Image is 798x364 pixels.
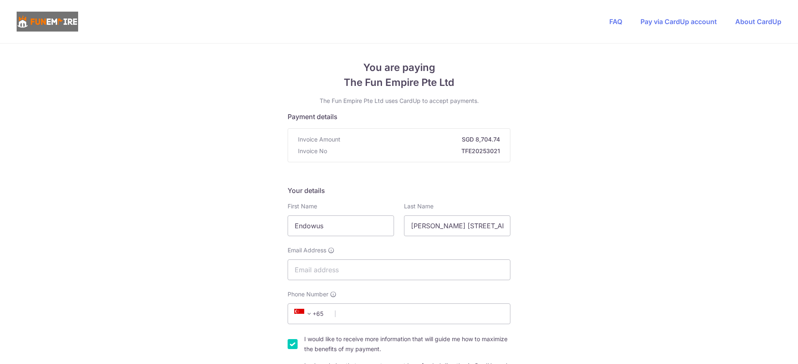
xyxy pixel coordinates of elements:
[292,309,329,319] span: +65
[609,17,622,26] a: FAQ
[298,147,327,155] span: Invoice No
[735,17,781,26] a: About CardUp
[330,147,500,155] strong: TFE20253021
[288,246,326,254] span: Email Address
[288,112,510,122] h5: Payment details
[288,186,510,195] h5: Your details
[288,215,394,236] input: First name
[288,290,328,298] span: Phone Number
[298,135,340,144] span: Invoice Amount
[288,75,510,90] span: The Fun Empire Pte Ltd
[404,215,510,236] input: Last name
[304,334,510,354] label: I would like to receive more information that will guide me how to maximize the benefits of my pa...
[404,202,433,210] label: Last Name
[640,17,717,26] a: Pay via CardUp account
[288,60,510,75] span: You are paying
[344,135,500,144] strong: SGD 8,704.74
[288,97,510,105] p: The Fun Empire Pte Ltd uses CardUp to accept payments.
[288,202,317,210] label: First Name
[288,259,510,280] input: Email address
[294,309,314,319] span: +65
